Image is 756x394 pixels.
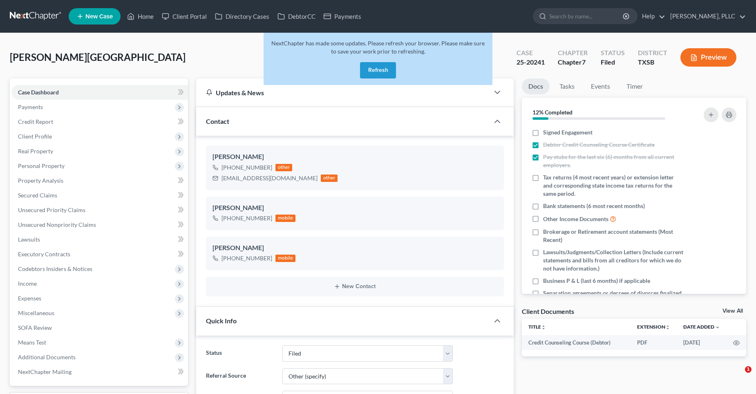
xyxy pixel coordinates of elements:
[18,339,46,346] span: Means Test
[543,248,683,273] span: Lawsuits/Judgments/Collection Letters (Include current statements and bills from all creditors fo...
[320,9,365,24] a: Payments
[18,221,96,228] span: Unsecured Nonpriority Claims
[18,324,52,331] span: SOFA Review
[18,133,52,140] span: Client Profile
[206,317,237,325] span: Quick Info
[532,109,573,116] strong: 12% Completed
[715,325,720,330] i: expand_more
[158,9,211,24] a: Client Portal
[541,325,546,330] i: unfold_more
[11,203,188,217] a: Unsecured Priority Claims
[543,141,655,149] span: Debtor Credit Counseling Course Certificate
[517,58,545,67] div: 25-20241
[221,163,272,172] div: [PHONE_NUMBER]
[271,40,485,55] span: NextChapter has made some updates. Please refresh your browser. Please make sure to save your wor...
[211,9,273,24] a: Directory Cases
[601,58,625,67] div: Filed
[528,324,546,330] a: Titleunfold_more
[221,214,272,222] div: [PHONE_NUMBER]
[206,88,479,97] div: Updates & News
[517,48,545,58] div: Case
[553,78,581,94] a: Tasks
[18,162,65,169] span: Personal Property
[584,78,617,94] a: Events
[582,58,586,66] span: 7
[212,152,497,162] div: [PERSON_NAME]
[18,89,59,96] span: Case Dashboard
[11,85,188,100] a: Case Dashboard
[18,280,37,287] span: Income
[620,78,649,94] a: Timer
[543,215,608,223] span: Other Income Documents
[18,354,76,360] span: Additional Documents
[202,345,278,362] label: Status
[11,173,188,188] a: Property Analysis
[85,13,113,20] span: New Case
[18,206,85,213] span: Unsecured Priority Claims
[11,232,188,247] a: Lawsuits
[558,58,588,67] div: Chapter
[275,255,296,262] div: mobile
[601,48,625,58] div: Status
[11,188,188,203] a: Secured Claims
[123,9,158,24] a: Home
[18,368,72,375] span: NextChapter Mailing
[18,118,53,125] span: Credit Report
[18,236,40,243] span: Lawsuits
[11,114,188,129] a: Credit Report
[522,335,631,350] td: Credit Counseling Course (Debtor)
[683,324,720,330] a: Date Added expand_more
[11,217,188,232] a: Unsecured Nonpriority Claims
[206,117,229,125] span: Contact
[745,366,752,373] span: 1
[522,307,574,316] div: Client Documents
[543,228,683,244] span: Brokerage or Retirement account statements (Most Recent)
[637,324,670,330] a: Extensionunfold_more
[666,9,746,24] a: [PERSON_NAME], PLLC
[18,251,70,257] span: Executory Contracts
[18,295,41,302] span: Expenses
[728,366,748,386] iframe: Intercom live chat
[638,9,665,24] a: Help
[273,9,320,24] a: DebtorCC
[543,289,683,305] span: Separation agreements or decrees of divorces finalized in the past 2 years
[18,192,57,199] span: Secured Claims
[221,174,318,182] div: [EMAIL_ADDRESS][DOMAIN_NAME]
[522,78,550,94] a: Docs
[275,164,293,171] div: other
[360,62,396,78] button: Refresh
[558,48,588,58] div: Chapter
[543,153,683,169] span: Pay stubs for the last six (6) months from all current employers.
[212,203,497,213] div: [PERSON_NAME]
[677,335,727,350] td: [DATE]
[680,48,736,67] button: Preview
[10,51,186,63] span: [PERSON_NAME][GEOGRAPHIC_DATA]
[543,128,593,137] span: Signed Engagement
[212,283,497,290] button: New Contact
[18,265,92,272] span: Codebtors Insiders & Notices
[11,247,188,262] a: Executory Contracts
[638,48,667,58] div: District
[549,9,624,24] input: Search by name...
[18,103,43,110] span: Payments
[321,175,338,182] div: other
[543,173,683,198] span: Tax returns (4 most recent years) or extension letter and corresponding state income tax returns ...
[18,148,53,154] span: Real Property
[275,215,296,222] div: mobile
[722,308,743,314] a: View All
[18,309,54,316] span: Miscellaneous
[638,58,667,67] div: TXSB
[212,243,497,253] div: [PERSON_NAME]
[221,254,272,262] div: [PHONE_NUMBER]
[665,325,670,330] i: unfold_more
[631,335,677,350] td: PDF
[11,365,188,379] a: NextChapter Mailing
[543,277,650,285] span: Business P & L (last 6 months) if applicable
[543,202,645,210] span: Bank statements (6 most recent months)
[18,177,63,184] span: Property Analysis
[11,320,188,335] a: SOFA Review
